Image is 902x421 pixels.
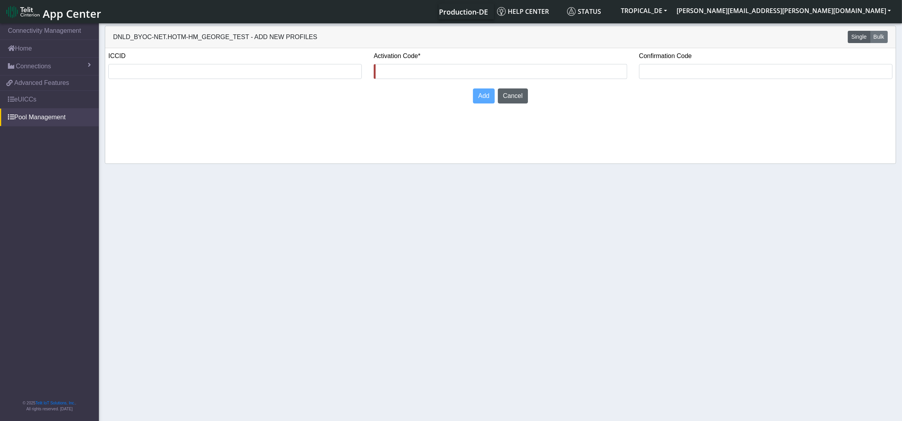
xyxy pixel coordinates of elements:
[870,31,888,43] button: Bulk
[478,92,489,99] span: Add
[107,32,501,42] div: DNLD_BYOC-net.hotm-HM_George_Test - Add new profiles
[567,7,601,16] span: Status
[14,78,69,88] span: Advanced Features
[498,88,528,103] button: Cancel
[616,4,672,18] button: TROPICAL_DE
[848,31,870,43] button: Single
[6,6,40,18] img: logo-telit-cinterion-gw-new.png
[473,88,494,103] button: Add
[494,4,564,19] a: Help center
[497,7,506,16] img: knowledge.svg
[439,7,488,17] span: Production-DE
[567,7,576,16] img: status.svg
[672,4,896,18] button: [PERSON_NAME][EMAIL_ADDRESS][PERSON_NAME][DOMAIN_NAME]
[16,62,51,71] span: Connections
[43,6,101,21] span: App Center
[497,7,549,16] span: Help center
[564,4,616,19] a: Status
[36,401,75,405] a: Telit IoT Solutions, Inc.
[639,51,692,61] label: Confirmation Code
[108,51,126,61] label: ICCID
[6,3,100,20] a: App Center
[439,4,488,19] a: Your current platform instance
[374,51,420,61] label: Activation Code*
